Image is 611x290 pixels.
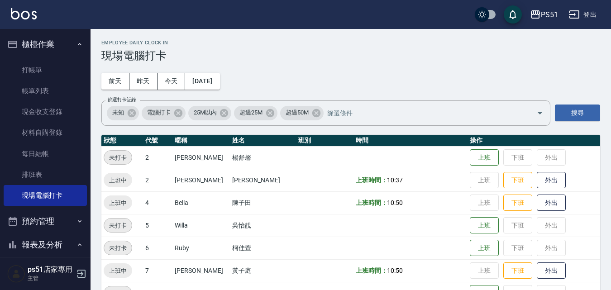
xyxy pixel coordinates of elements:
[387,176,403,184] span: 10:37
[28,274,74,282] p: 主管
[188,108,222,117] span: 25M以內
[4,81,87,101] a: 帳單列表
[503,195,532,211] button: 下班
[555,105,600,121] button: 搜尋
[353,135,468,147] th: 時間
[503,262,532,279] button: 下班
[101,73,129,90] button: 前天
[387,199,403,206] span: 10:50
[7,265,25,283] img: Person
[325,105,521,121] input: 篩選條件
[4,209,87,233] button: 預約管理
[101,135,143,147] th: 狀態
[108,96,136,103] label: 篩選打卡記錄
[107,108,129,117] span: 未知
[172,135,229,147] th: 暱稱
[104,221,132,230] span: 未打卡
[503,172,532,189] button: 下班
[185,73,220,90] button: [DATE]
[230,214,296,237] td: 吳怡靚
[172,259,229,282] td: [PERSON_NAME]
[234,108,268,117] span: 超過25M
[11,8,37,19] img: Logo
[537,195,566,211] button: 外出
[104,153,132,162] span: 未打卡
[468,135,600,147] th: 操作
[4,101,87,122] a: 現金收支登錄
[142,108,176,117] span: 電腦打卡
[4,164,87,185] a: 排班表
[172,214,229,237] td: Willa
[470,217,499,234] button: 上班
[4,33,87,56] button: 櫃檯作業
[356,176,387,184] b: 上班時間：
[230,135,296,147] th: 姓名
[387,267,403,274] span: 10:50
[172,169,229,191] td: [PERSON_NAME]
[4,233,87,257] button: 報表及分析
[296,135,353,147] th: 班別
[28,265,74,274] h5: ps51店家專用
[4,60,87,81] a: 打帳單
[280,106,324,120] div: 超過50M
[526,5,562,24] button: PS51
[234,106,277,120] div: 超過25M
[104,198,132,208] span: 上班中
[230,237,296,259] td: 柯佳萱
[188,106,232,120] div: 25M以內
[4,143,87,164] a: 每日結帳
[4,122,87,143] a: 材料自購登錄
[470,240,499,257] button: 上班
[565,6,600,23] button: 登出
[143,259,172,282] td: 7
[504,5,522,24] button: save
[537,262,566,279] button: 外出
[101,49,600,62] h3: 現場電腦打卡
[143,146,172,169] td: 2
[470,149,499,166] button: 上班
[143,214,172,237] td: 5
[104,176,132,185] span: 上班中
[537,172,566,189] button: 外出
[143,191,172,214] td: 4
[143,169,172,191] td: 2
[172,146,229,169] td: [PERSON_NAME]
[104,243,132,253] span: 未打卡
[230,259,296,282] td: 黃子庭
[533,106,547,120] button: Open
[107,106,139,120] div: 未知
[158,73,186,90] button: 今天
[104,266,132,276] span: 上班中
[129,73,158,90] button: 昨天
[101,40,600,46] h2: Employee Daily Clock In
[280,108,314,117] span: 超過50M
[541,9,558,20] div: PS51
[143,135,172,147] th: 代號
[230,146,296,169] td: 楊舒馨
[356,267,387,274] b: 上班時間：
[4,185,87,206] a: 現場電腦打卡
[142,106,186,120] div: 電腦打卡
[356,199,387,206] b: 上班時間：
[230,169,296,191] td: [PERSON_NAME]
[172,191,229,214] td: Bella
[230,191,296,214] td: 陳子田
[172,237,229,259] td: Ruby
[143,237,172,259] td: 6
